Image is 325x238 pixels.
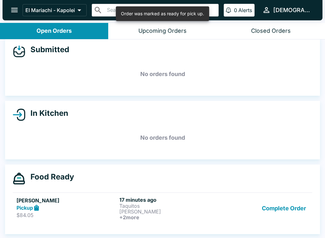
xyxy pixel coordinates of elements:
h4: Food Ready [25,172,74,182]
button: open drawer [6,2,23,18]
h5: [PERSON_NAME] [17,197,117,204]
div: Closed Orders [251,27,291,35]
a: [PERSON_NAME]Pickup$84.0517 minutes agoTaquitos[PERSON_NAME]+2moreComplete Order [13,192,312,224]
p: Taquitos [119,203,220,209]
p: Alerts [238,7,252,13]
p: El Mariachi - Kapolei [25,7,75,13]
button: Complete Order [259,197,308,220]
h4: Submitted [25,45,69,54]
div: Order was marked as ready for pick up. [121,8,204,19]
h5: No orders found [13,126,312,149]
h4: In Kitchen [25,108,68,118]
div: Open Orders [36,27,72,35]
input: Search orders by name or phone number [105,6,216,15]
h6: 17 minutes ago [119,197,220,203]
h6: + 2 more [119,214,220,220]
button: El Mariachi - Kapolei [23,4,87,16]
p: $84.05 [17,212,117,218]
p: [PERSON_NAME] [119,209,220,214]
strong: Pickup [17,205,33,211]
button: [DEMOGRAPHIC_DATA] [260,3,315,17]
h5: No orders found [13,63,312,86]
p: 0 [234,7,237,13]
div: [DEMOGRAPHIC_DATA] [273,6,312,14]
div: Upcoming Orders [138,27,187,35]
